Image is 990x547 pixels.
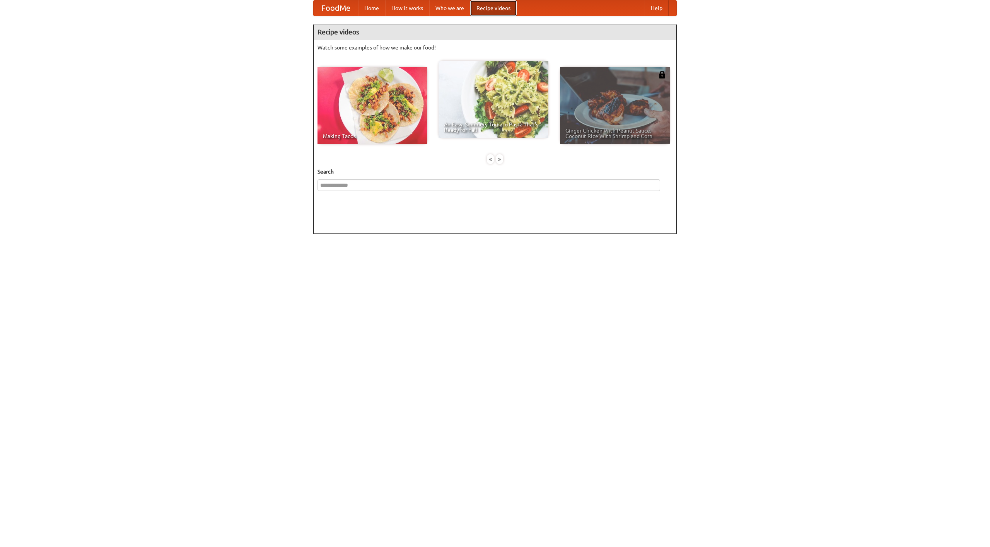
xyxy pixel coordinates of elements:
a: Help [645,0,669,16]
h4: Recipe videos [314,24,676,40]
a: FoodMe [314,0,358,16]
a: Home [358,0,385,16]
span: An Easy, Summery Tomato Pasta That's Ready for Fall [444,122,543,133]
span: Making Tacos [323,133,422,139]
a: An Easy, Summery Tomato Pasta That's Ready for Fall [439,61,548,138]
a: Making Tacos [317,67,427,144]
div: « [487,154,494,164]
a: Who we are [429,0,470,16]
div: » [496,154,503,164]
h5: Search [317,168,673,176]
p: Watch some examples of how we make our food! [317,44,673,51]
img: 483408.png [658,71,666,78]
a: Recipe videos [470,0,517,16]
a: How it works [385,0,429,16]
